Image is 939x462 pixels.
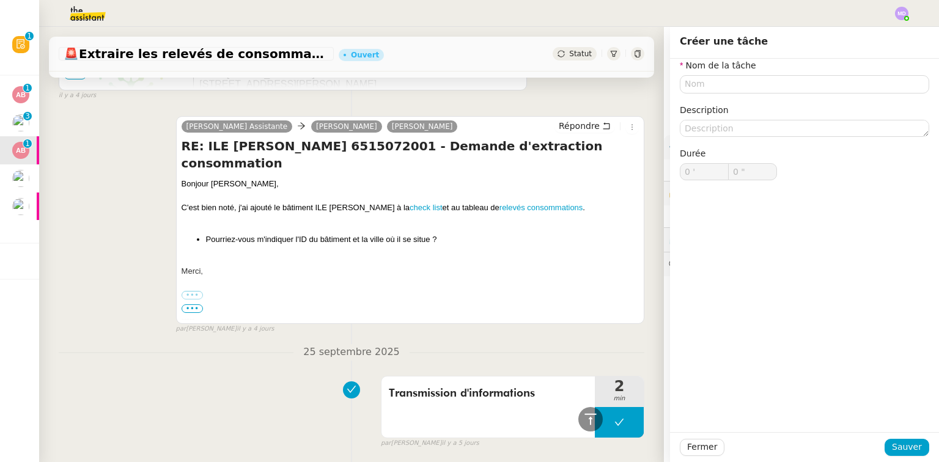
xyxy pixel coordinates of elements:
[387,121,458,132] a: [PERSON_NAME]
[25,112,30,123] p: 3
[182,178,639,190] div: Bonjour [PERSON_NAME],
[237,324,274,334] span: il y a 4 jours
[499,203,583,212] a: relevés consommations
[680,105,729,115] label: Description
[182,313,639,325] div: -----
[680,164,728,180] input: 0 min
[176,324,274,334] small: [PERSON_NAME]
[12,114,29,131] img: users%2F9mvJqJUvllffspLsQzytnd0Nt4c2%2Favatar%2F82da88e3-d90d-4e39-b37d-dcb7941179ae
[182,137,639,172] h4: RE: ILE [PERSON_NAME] 6515072001 - Demande d'extraction consommation
[381,438,479,449] small: [PERSON_NAME]
[64,46,79,61] span: 🚨
[595,394,644,404] span: min
[23,139,32,148] nz-badge-sup: 1
[664,252,939,276] div: 💬Commentaires 3
[64,48,329,60] span: Extraire les relevés de consommation
[680,35,768,47] span: Créer une tâche
[892,440,922,454] span: Sauver
[25,84,30,95] p: 1
[595,379,644,394] span: 2
[199,68,314,79] span: Mob : [PHONE_NUMBER]
[12,142,29,159] img: svg
[669,140,732,154] span: ⚙️
[680,75,929,93] input: Nom
[182,202,639,214] div: C'est bien noté, j'ai ajouté le bâtiment ILE [PERSON_NAME] à la et au tableau de .
[182,304,204,313] span: •••
[687,440,717,454] span: Fermer
[381,438,391,449] span: par
[59,90,96,101] span: il y a 4 jours
[182,121,293,132] a: [PERSON_NAME] Assistante
[680,148,705,158] span: Durée
[569,50,592,58] span: Statut
[293,344,410,361] span: 25 septembre 2025
[25,32,34,40] nz-badge-sup: 1
[410,203,442,212] a: check list
[23,84,32,92] nz-badge-sup: 1
[559,120,600,132] span: Répondre
[182,291,204,299] label: •••
[729,164,776,180] input: 0 sec
[664,182,939,205] div: 🔐Données client
[64,71,86,79] span: •••
[12,86,29,103] img: svg
[27,32,32,43] p: 1
[389,384,587,403] span: Transmission d'informations
[895,7,908,20] img: svg
[885,439,929,456] button: Sauver
[182,265,639,277] div: Merci,
[73,18,189,144] img: Outlook-qudpkn0y.png
[664,228,939,252] div: ⏲️Tâches 11:25
[311,121,382,132] a: [PERSON_NAME]
[554,119,615,133] button: Répondre
[669,259,769,269] span: 💬
[12,198,29,215] img: users%2FDBF5gIzOT6MfpzgDQC7eMkIK8iA3%2Favatar%2Fd943ca6c-06ba-4e73-906b-d60e05e423d3
[669,235,758,244] span: ⏲️
[664,135,939,159] div: ⚙️Procédures
[680,439,724,456] button: Fermer
[680,61,756,70] label: Nom de la tâche
[176,324,186,334] span: par
[199,79,377,89] span: [STREET_ADDRESS][PERSON_NAME]
[23,112,32,120] nz-badge-sup: 3
[351,51,379,59] div: Ouvert
[442,438,479,449] span: il y a 5 jours
[206,233,639,246] li: Pourriez-vous m'indiquer l'ID du bâtiment et la ville où il se situe ?
[25,139,30,150] p: 1
[12,170,29,187] img: users%2FUWPTPKITw0gpiMilXqRXG5g9gXH3%2Favatar%2F405ab820-17f5-49fd-8f81-080694535f4d
[669,186,748,200] span: 🔐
